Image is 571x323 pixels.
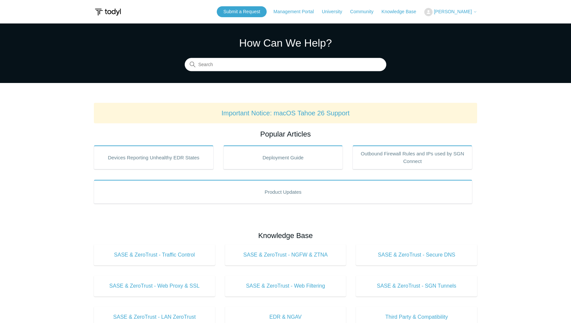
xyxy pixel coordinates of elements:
span: [PERSON_NAME] [434,9,472,14]
a: Important Notice: macOS Tahoe 26 Support [221,109,350,117]
span: EDR & NGAV [235,313,336,321]
span: SASE & ZeroTrust - Traffic Control [104,251,205,259]
img: Todyl Support Center Help Center home page [94,6,122,18]
a: SASE & ZeroTrust - Web Proxy & SSL [94,275,215,297]
h2: Knowledge Base [94,230,477,241]
span: Third Party & Compatibility [366,313,467,321]
a: Devices Reporting Unhealthy EDR States [94,145,213,169]
a: SASE & ZeroTrust - Traffic Control [94,244,215,265]
span: SASE & ZeroTrust - Secure DNS [366,251,467,259]
input: Search [185,58,386,71]
a: University [322,8,349,15]
a: SASE & ZeroTrust - NGFW & ZTNA [225,244,346,265]
a: Knowledge Base [382,8,423,15]
a: Product Updates [94,180,472,204]
a: Outbound Firewall Rules and IPs used by SGN Connect [353,145,472,169]
a: SASE & ZeroTrust - Web Filtering [225,275,346,297]
h1: How Can We Help? [185,35,386,51]
a: Management Portal [274,8,321,15]
span: SASE & ZeroTrust - LAN ZeroTrust [104,313,205,321]
a: Community [350,8,380,15]
h2: Popular Articles [94,129,477,140]
a: Submit a Request [217,6,267,17]
span: SASE & ZeroTrust - NGFW & ZTNA [235,251,336,259]
a: SASE & ZeroTrust - Secure DNS [356,244,477,265]
span: SASE & ZeroTrust - Web Filtering [235,282,336,290]
a: SASE & ZeroTrust - SGN Tunnels [356,275,477,297]
span: SASE & ZeroTrust - Web Proxy & SSL [104,282,205,290]
button: [PERSON_NAME] [424,8,477,16]
span: SASE & ZeroTrust - SGN Tunnels [366,282,467,290]
a: Deployment Guide [223,145,343,169]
